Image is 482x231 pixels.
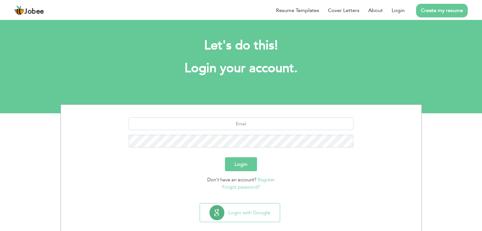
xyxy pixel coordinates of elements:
[14,5,24,16] img: jobee.io
[222,184,260,190] a: Forgot password?
[392,7,405,14] a: Login
[368,7,383,14] a: About
[416,4,468,17] a: Create my resume
[207,177,256,183] span: Don't have an account?
[328,7,359,14] a: Cover Letters
[24,8,44,15] span: Jobee
[129,117,353,130] input: Email
[225,157,257,171] button: Login
[200,203,280,222] button: Login with Google
[70,60,412,77] h1: Login your account.
[14,5,44,16] a: Jobee
[70,37,412,54] h2: Let's do this!
[276,7,319,14] a: Resume Templates
[258,177,275,183] a: Register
